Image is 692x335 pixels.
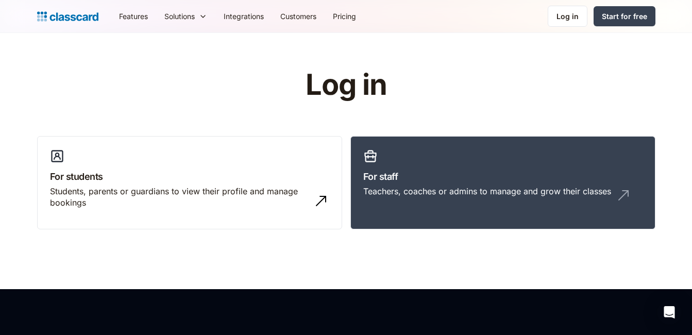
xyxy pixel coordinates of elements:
[164,11,195,22] div: Solutions
[602,11,647,22] div: Start for free
[37,136,342,230] a: For studentsStudents, parents or guardians to view their profile and manage bookings
[182,69,510,101] h1: Log in
[156,5,215,28] div: Solutions
[272,5,325,28] a: Customers
[50,170,329,183] h3: For students
[325,5,364,28] a: Pricing
[363,186,611,197] div: Teachers, coaches or admins to manage and grow their classes
[657,300,682,325] div: Open Intercom Messenger
[594,6,655,26] a: Start for free
[548,6,587,27] a: Log in
[111,5,156,28] a: Features
[350,136,655,230] a: For staffTeachers, coaches or admins to manage and grow their classes
[50,186,309,209] div: Students, parents or guardians to view their profile and manage bookings
[37,9,98,24] a: home
[215,5,272,28] a: Integrations
[363,170,643,183] h3: For staff
[556,11,579,22] div: Log in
